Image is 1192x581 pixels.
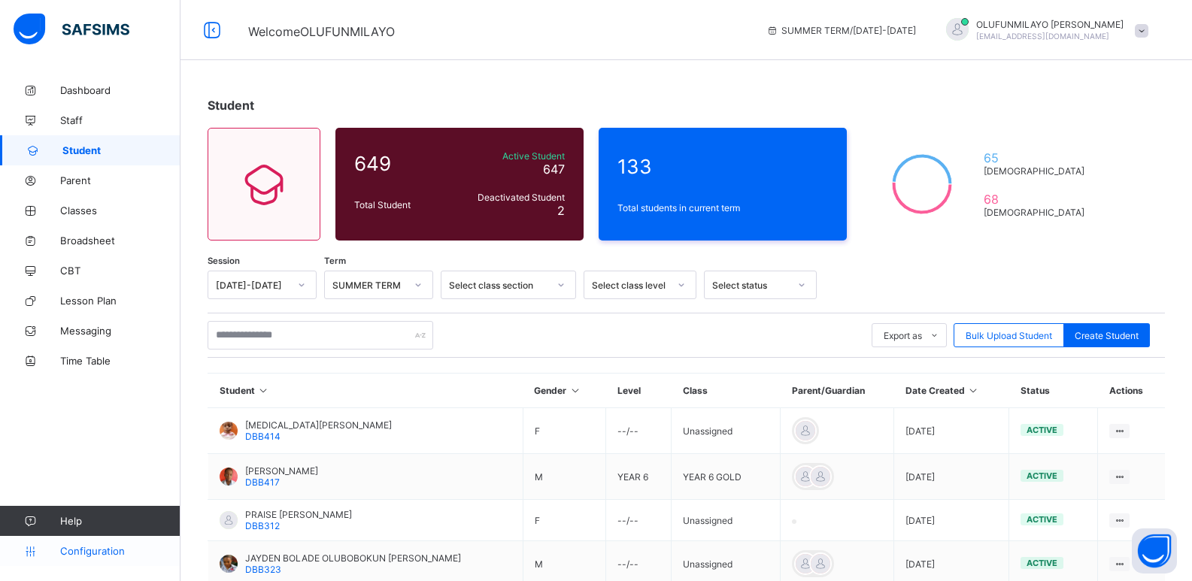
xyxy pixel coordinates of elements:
[60,325,180,337] span: Messaging
[523,500,605,541] td: F
[984,207,1091,218] span: [DEMOGRAPHIC_DATA]
[60,204,180,216] span: Classes
[884,330,922,341] span: Export as
[569,385,581,396] i: Sort in Ascending Order
[557,203,565,218] span: 2
[617,155,828,178] span: 133
[216,280,289,291] div: [DATE]-[DATE]
[60,355,180,367] span: Time Table
[672,408,781,454] td: Unassigned
[354,152,450,175] span: 649
[245,477,280,488] span: DBB417
[208,374,523,408] th: Student
[14,14,129,45] img: safsims
[781,374,894,408] th: Parent/Guardian
[1098,374,1165,408] th: Actions
[324,256,346,266] span: Term
[966,330,1052,341] span: Bulk Upload Student
[245,564,281,575] span: DBB323
[894,454,1009,500] td: [DATE]
[523,408,605,454] td: F
[967,385,980,396] i: Sort in Ascending Order
[617,202,828,213] span: Total students in current term
[257,385,270,396] i: Sort in Ascending Order
[1027,425,1057,435] span: active
[1027,558,1057,568] span: active
[458,192,565,203] span: Deactivated Student
[976,32,1109,41] span: [EMAIL_ADDRESS][DOMAIN_NAME]
[606,500,672,541] td: --/--
[1075,330,1139,341] span: Create Student
[984,150,1091,165] span: 65
[894,374,1009,408] th: Date Created
[60,295,180,307] span: Lesson Plan
[332,280,405,291] div: SUMMER TERM
[672,454,781,500] td: YEAR 6 GOLD
[60,235,180,247] span: Broadsheet
[1009,374,1098,408] th: Status
[350,195,454,214] div: Total Student
[60,545,180,557] span: Configuration
[245,465,318,477] span: [PERSON_NAME]
[606,374,672,408] th: Level
[672,500,781,541] td: Unassigned
[208,98,254,113] span: Student
[894,500,1009,541] td: [DATE]
[60,515,180,527] span: Help
[245,431,281,442] span: DBB414
[931,18,1156,43] div: OLUFUNMILAYOSAMUEL
[60,265,180,277] span: CBT
[60,114,180,126] span: Staff
[245,509,352,520] span: PRAISE [PERSON_NAME]
[62,144,180,156] span: Student
[543,162,565,177] span: 647
[984,192,1091,207] span: 68
[208,256,240,266] span: Session
[245,520,280,531] span: DBB312
[672,374,781,408] th: Class
[449,280,548,291] div: Select class section
[606,408,672,454] td: --/--
[60,174,180,186] span: Parent
[523,374,605,408] th: Gender
[766,25,916,36] span: session/term information
[976,19,1124,30] span: OLUFUNMILAYO [PERSON_NAME]
[523,454,605,500] td: M
[60,84,180,96] span: Dashboard
[984,165,1091,177] span: [DEMOGRAPHIC_DATA]
[1027,471,1057,481] span: active
[592,280,669,291] div: Select class level
[458,150,565,162] span: Active Student
[712,280,789,291] div: Select status
[606,454,672,500] td: YEAR 6
[245,552,461,564] span: JAYDEN BOLADE OLUBOBOKUN [PERSON_NAME]
[248,24,395,39] span: Welcome OLUFUNMILAYO
[894,408,1009,454] td: [DATE]
[1027,514,1057,525] span: active
[245,419,392,431] span: [MEDICAL_DATA][PERSON_NAME]
[1132,528,1177,573] button: Open asap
